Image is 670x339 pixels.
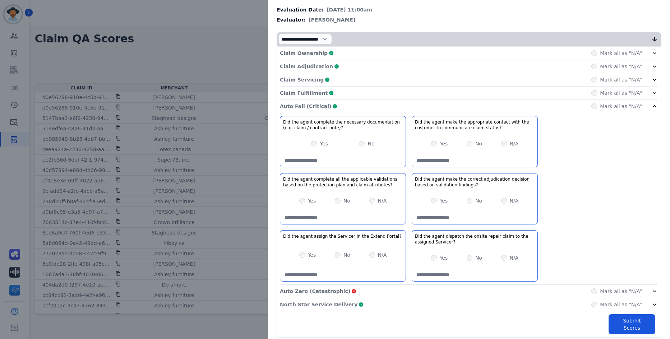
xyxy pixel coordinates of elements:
span: [PERSON_NAME] [309,16,355,23]
label: Yes [440,197,448,204]
label: No [475,197,482,204]
label: N/A [510,197,519,204]
h3: Did the agent complete the necessary documentation (e.g. claim / contract note)? [283,119,403,131]
label: Mark all as "N/A" [600,301,642,308]
p: Claim Adjudication [280,63,333,70]
div: Evaluation Date: [277,6,661,13]
label: N/A [378,197,387,204]
label: Yes [308,251,316,259]
button: Submit Scores [609,314,655,334]
label: Yes [320,140,328,147]
label: Yes [440,140,448,147]
h3: Did the agent complete all the applicable validations based on the protection plan and claim attr... [283,176,403,188]
label: N/A [510,140,519,147]
label: N/A [510,254,519,261]
label: Mark all as "N/A" [600,103,642,110]
label: No [475,140,482,147]
label: No [475,254,482,261]
label: No [368,140,374,147]
label: Yes [308,197,316,204]
label: No [343,251,350,259]
label: N/A [378,251,387,259]
label: Mark all as "N/A" [600,63,642,70]
h3: Did the agent assign the Servicer in the Extend Portal? [283,233,402,239]
label: No [343,197,350,204]
label: Mark all as "N/A" [600,50,642,57]
h3: Did the agent make the appropriate contact with the customer to communicate claim status? [415,119,535,131]
span: [DATE] 11:00am [327,6,372,13]
p: Claim Servicing [280,76,324,83]
p: North Star Service Delivery [280,301,357,308]
p: Claim Fulfillment [280,89,328,97]
label: Mark all as "N/A" [600,288,642,295]
h3: Did the agent dispatch the onsite repair claim to the assigned Servicer? [415,233,535,245]
label: Yes [440,254,448,261]
p: Auto Fail (Critical) [280,103,331,110]
label: Mark all as "N/A" [600,76,642,83]
div: Evaluator: [277,16,661,23]
label: Mark all as "N/A" [600,89,642,97]
p: Auto Zero (Catastrophic) [280,288,350,295]
h3: Did the agent make the correct adjudication decision based on validation findings? [415,176,535,188]
p: Claim Ownership [280,50,328,57]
